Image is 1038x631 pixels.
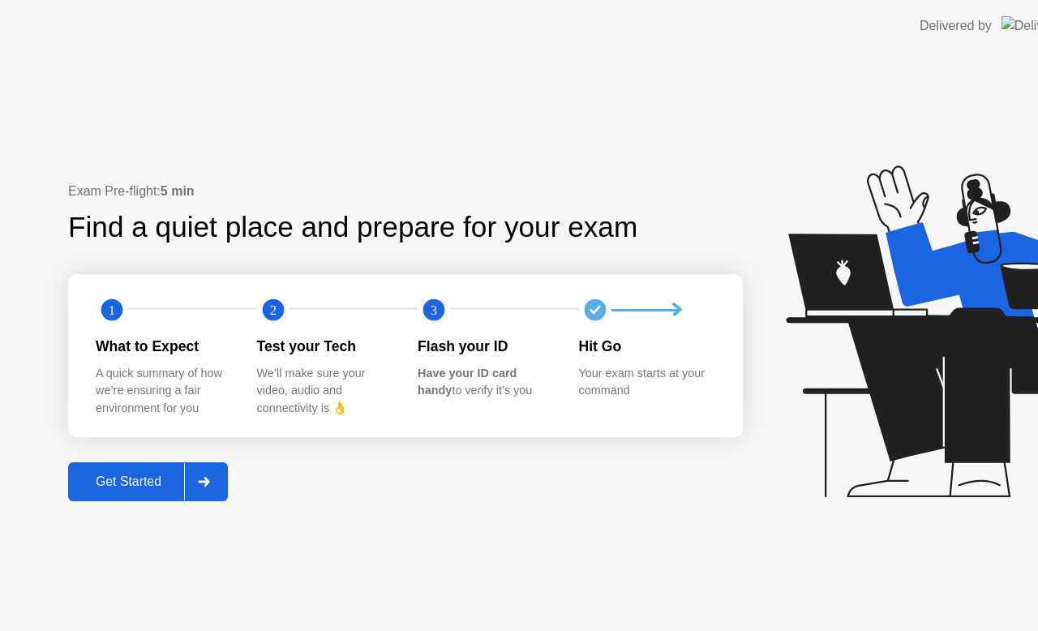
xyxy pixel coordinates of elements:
[73,474,184,489] div: Get Started
[418,367,517,397] b: Have your ID card handy
[68,182,743,201] div: Exam Pre-flight:
[257,365,392,418] div: We’ll make sure your video, audio and connectivity is 👌
[257,336,392,357] div: Test your Tech
[96,365,231,418] div: A quick summary of how we’re ensuring a fair environment for you
[109,303,115,318] text: 1
[579,365,714,400] div: Your exam starts at your command
[418,336,553,357] div: Flash your ID
[68,462,228,501] button: Get Started
[431,303,437,318] text: 3
[579,336,714,357] div: Hit Go
[269,303,276,318] text: 2
[68,206,640,249] div: Find a quiet place and prepare for your exam
[418,365,553,400] div: to verify it’s you
[96,336,231,357] div: What to Expect
[161,184,195,198] b: 5 min
[920,16,992,36] div: Delivered by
